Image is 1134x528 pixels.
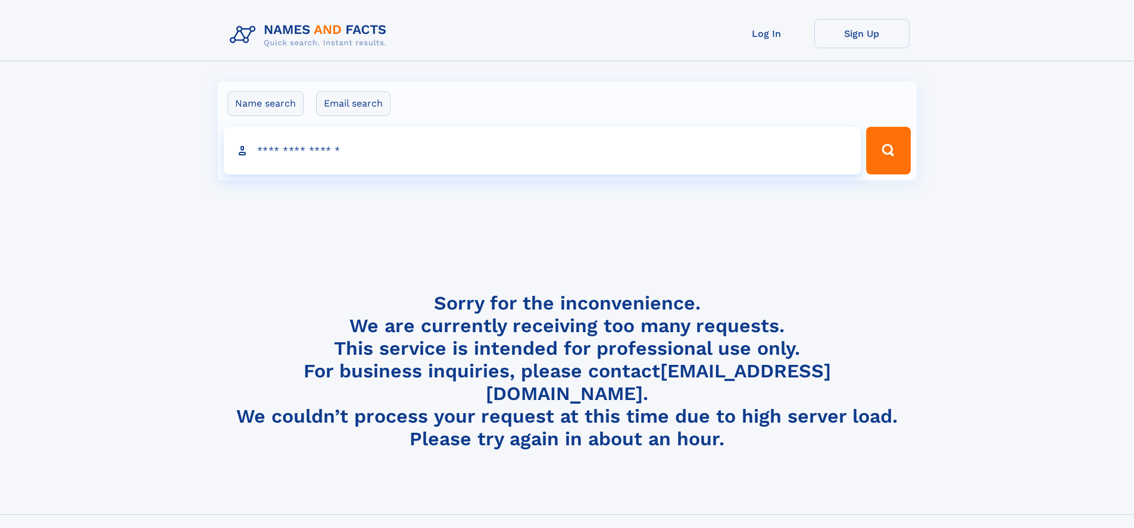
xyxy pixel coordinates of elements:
[225,292,910,451] h4: Sorry for the inconvenience. We are currently receiving too many requests. This service is intend...
[486,360,831,405] a: [EMAIL_ADDRESS][DOMAIN_NAME]
[814,19,910,48] a: Sign Up
[224,127,861,174] input: search input
[225,19,396,51] img: Logo Names and Facts
[316,91,391,116] label: Email search
[866,127,910,174] button: Search Button
[227,91,304,116] label: Name search
[719,19,814,48] a: Log In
